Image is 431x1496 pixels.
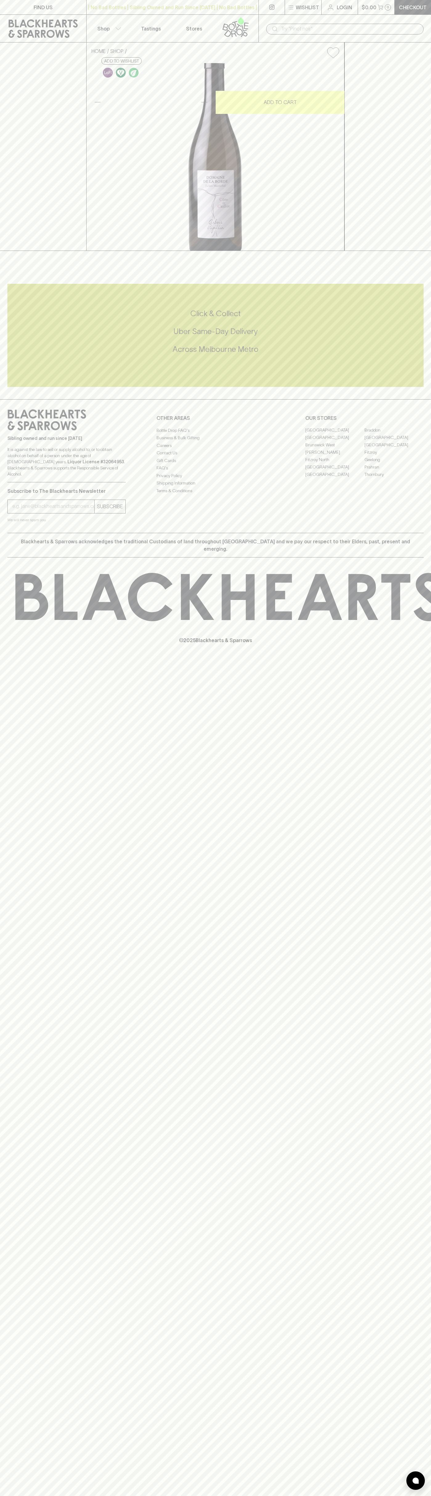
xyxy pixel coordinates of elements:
[157,457,275,464] a: Gift Cards
[12,501,94,511] input: e.g. jane@blackheartsandsparrows.com.au
[157,442,275,449] a: Careers
[413,1478,419,1484] img: bubble-icon
[12,538,419,553] p: Blackhearts & Sparrows acknowledges the traditional Custodians of land throughout [GEOGRAPHIC_DAT...
[116,68,126,78] img: Vegan
[281,24,419,34] input: Try "Pinot noir"
[264,99,297,106] p: ADD TO CART
[305,441,364,449] a: Brunswick West
[157,480,275,487] a: Shipping Information
[87,63,344,251] img: 41198.png
[157,434,275,442] a: Business & Bulk Gifting
[364,434,424,441] a: [GEOGRAPHIC_DATA]
[103,68,113,78] img: Lo-Fi
[87,15,130,42] button: Shop
[173,15,216,42] a: Stores
[7,446,126,477] p: It is against the law to sell or supply alcohol to, or to obtain alcohol on behalf of a person un...
[110,48,124,54] a: SHOP
[387,6,389,9] p: 0
[127,66,140,79] a: Organic
[305,434,364,441] a: [GEOGRAPHIC_DATA]
[305,471,364,478] a: [GEOGRAPHIC_DATA]
[337,4,352,11] p: Login
[305,449,364,456] a: [PERSON_NAME]
[305,464,364,471] a: [GEOGRAPHIC_DATA]
[157,449,275,457] a: Contact Us
[305,456,364,464] a: Fitzroy North
[129,68,139,78] img: Organic
[101,57,142,65] button: Add to wishlist
[7,435,126,441] p: Sibling owned and run since [DATE]
[95,500,125,513] button: SUBSCRIBE
[34,4,53,11] p: FIND US
[129,15,173,42] a: Tastings
[7,308,424,319] h5: Click & Collect
[67,459,124,464] strong: Liquor License #32064953
[325,45,342,61] button: Add to wishlist
[157,464,275,472] a: FAQ's
[157,414,275,422] p: OTHER AREAS
[141,25,161,32] p: Tastings
[114,66,127,79] a: Made without the use of any animal products.
[97,503,123,510] p: SUBSCRIBE
[216,91,344,114] button: ADD TO CART
[399,4,427,11] p: Checkout
[296,4,319,11] p: Wishlist
[305,414,424,422] p: OUR STORES
[364,427,424,434] a: Braddon
[364,456,424,464] a: Geelong
[101,66,114,79] a: Some may call it natural, others minimum intervention, either way, it’s hands off & maybe even a ...
[7,517,126,523] p: We will never spam you
[305,427,364,434] a: [GEOGRAPHIC_DATA]
[364,441,424,449] a: [GEOGRAPHIC_DATA]
[7,284,424,387] div: Call to action block
[7,487,126,495] p: Subscribe to The Blackhearts Newsletter
[364,464,424,471] a: Prahran
[157,487,275,494] a: Terms & Conditions
[157,427,275,434] a: Bottle Drop FAQ's
[7,344,424,354] h5: Across Melbourne Metro
[157,472,275,479] a: Privacy Policy
[362,4,376,11] p: $0.00
[97,25,110,32] p: Shop
[364,449,424,456] a: Fitzroy
[91,48,106,54] a: HOME
[186,25,202,32] p: Stores
[364,471,424,478] a: Thornbury
[7,326,424,336] h5: Uber Same-Day Delivery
